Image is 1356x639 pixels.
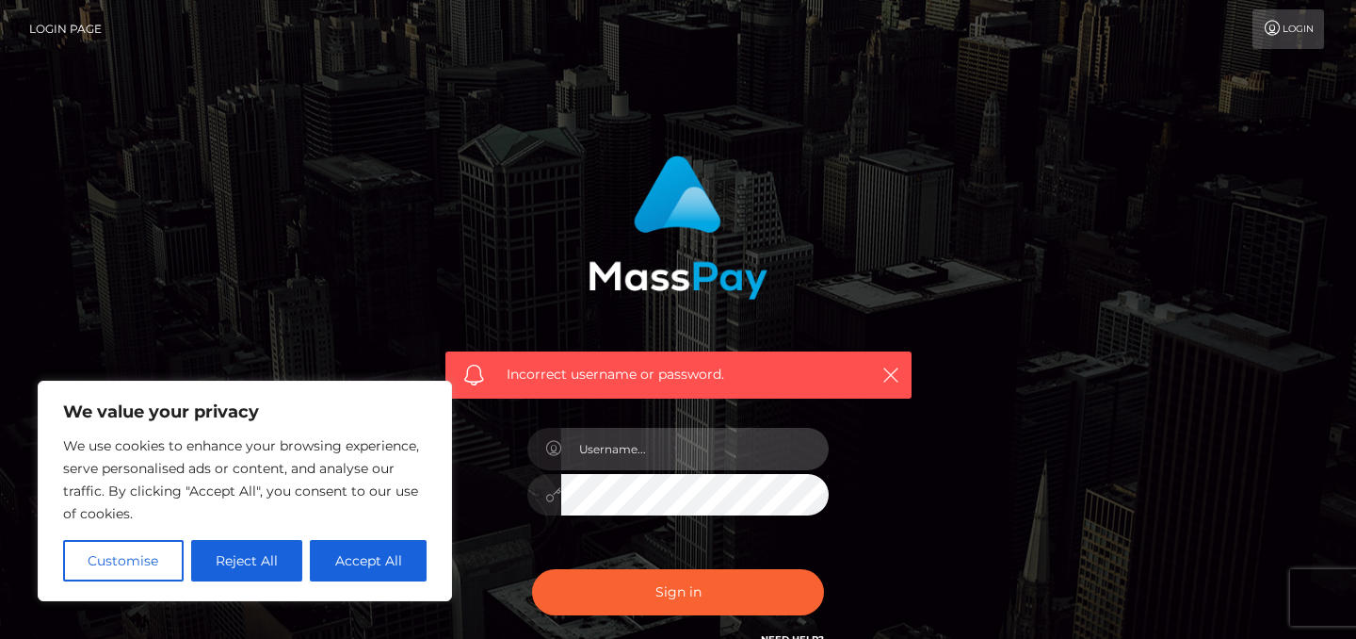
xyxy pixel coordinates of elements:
button: Reject All [191,540,303,582]
a: Login [1252,9,1324,49]
input: Username... [561,428,829,470]
p: We use cookies to enhance your browsing experience, serve personalised ads or content, and analys... [63,434,427,525]
div: We value your privacy [38,381,452,601]
button: Customise [63,540,184,582]
span: Incorrect username or password. [507,365,850,385]
img: MassPay Login [589,156,767,300]
a: Login Page [29,9,102,49]
p: We value your privacy [63,401,427,423]
button: Accept All [310,540,427,582]
button: Sign in [532,569,824,615]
